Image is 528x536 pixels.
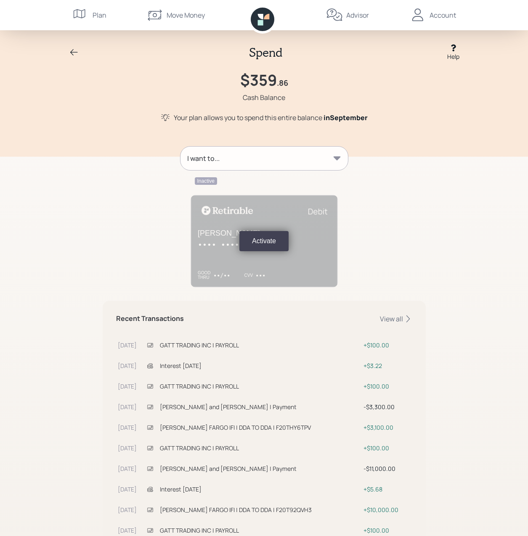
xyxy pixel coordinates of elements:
div: GATT TRADING INC | PAYROLL [160,382,360,391]
div: $100.00 [363,382,410,391]
div: [DATE] [118,402,143,411]
div: Your plan allows you to spend this entire balance [174,113,368,123]
div: Advisor [346,10,369,20]
h1: $359 [240,71,277,89]
div: I want to... [187,153,220,163]
div: View all [380,314,412,323]
div: [PERSON_NAME] and [PERSON_NAME] | Payment [160,464,360,473]
div: Cash Balance [243,92,285,102]
div: Help [447,52,459,61]
span: in September [324,113,368,122]
div: [PERSON_NAME] and [PERSON_NAME] | Payment [160,402,360,411]
div: Move Money [167,10,205,20]
div: $11,000.00 [363,464,410,473]
h4: .86 [277,79,288,88]
h2: Spend [249,45,282,60]
div: $100.00 [363,444,410,452]
div: GATT TRADING INC | PAYROLL [160,444,360,452]
div: [DATE] [118,444,143,452]
div: [DATE] [118,361,143,370]
div: [DATE] [118,382,143,391]
div: $100.00 [363,341,410,349]
div: $3,100.00 [363,423,410,432]
div: $5.68 [363,485,410,494]
div: $3,300.00 [363,402,410,411]
div: [DATE] [118,505,143,514]
div: Interest [DATE] [160,361,360,370]
div: GATT TRADING INC | PAYROLL [160,526,360,535]
h5: Recent Transactions [116,315,184,323]
div: [DATE] [118,464,143,473]
div: [DATE] [118,341,143,349]
div: $10,000.00 [363,505,410,514]
div: [PERSON_NAME] FARGO IFI | DDA TO DDA | F20T92QVH3 [160,505,360,514]
div: Plan [93,10,106,20]
div: [DATE] [118,526,143,535]
div: Account [430,10,456,20]
div: $3.22 [363,361,410,370]
div: Interest [DATE] [160,485,360,494]
div: GATT TRADING INC | PAYROLL [160,341,360,349]
div: [DATE] [118,485,143,494]
div: $100.00 [363,526,410,535]
div: [DATE] [118,423,143,432]
div: [PERSON_NAME] FARGO IFI | DDA TO DDA | F20THY6TPV [160,423,360,432]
